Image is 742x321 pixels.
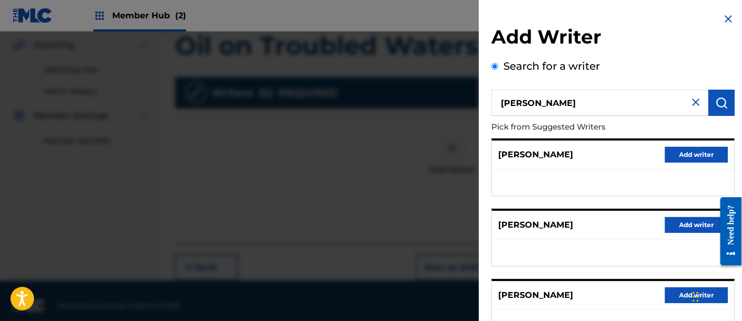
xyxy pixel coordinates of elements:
[93,9,106,22] img: Top Rightsholders
[112,9,186,22] span: Member Hub
[491,25,735,52] h2: Add Writer
[690,96,702,109] img: close
[665,287,728,303] button: Add writer
[665,217,728,233] button: Add writer
[690,271,742,321] iframe: Chat Widget
[491,90,708,116] input: Search writer's name or IPI Number
[13,8,53,23] img: MLC Logo
[175,10,186,20] span: (2)
[713,189,742,273] iframe: Resource Center
[665,147,728,163] button: Add writer
[498,289,573,302] p: [PERSON_NAME]
[503,60,600,72] label: Search for a writer
[693,281,699,313] div: Drag
[715,97,728,109] img: Search Works
[498,148,573,161] p: [PERSON_NAME]
[498,219,573,231] p: [PERSON_NAME]
[491,116,675,138] p: Pick from Suggested Writers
